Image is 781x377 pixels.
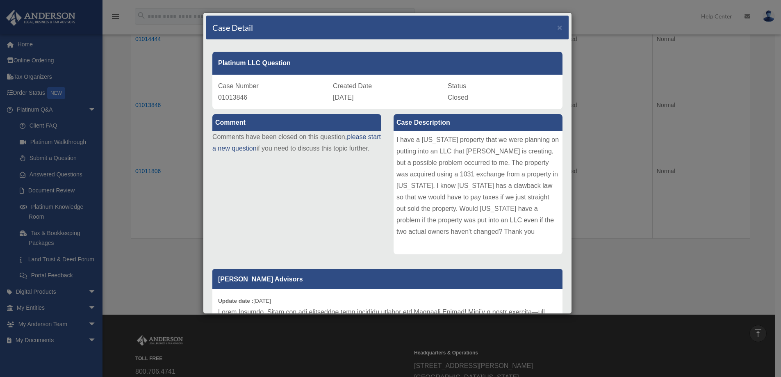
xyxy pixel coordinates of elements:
div: Platinum LLC Question [212,52,562,75]
h4: Case Detail [212,22,253,33]
span: × [557,23,562,32]
label: Comment [212,114,381,131]
span: [DATE] [333,94,353,101]
p: Comments have been closed on this question, if you need to discuss this topic further. [212,131,381,154]
span: Closed [448,94,468,101]
b: Update date : [218,298,253,304]
div: I have a [US_STATE] property that we were planning on putting into an LLC that [PERSON_NAME] is c... [394,131,562,254]
span: Case Number [218,82,259,89]
label: Case Description [394,114,562,131]
a: please start a new question [212,133,381,152]
span: Created Date [333,82,372,89]
button: Close [557,23,562,32]
span: Status [448,82,466,89]
p: [PERSON_NAME] Advisors [212,269,562,289]
small: [DATE] [218,298,271,304]
span: 01013846 [218,94,247,101]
